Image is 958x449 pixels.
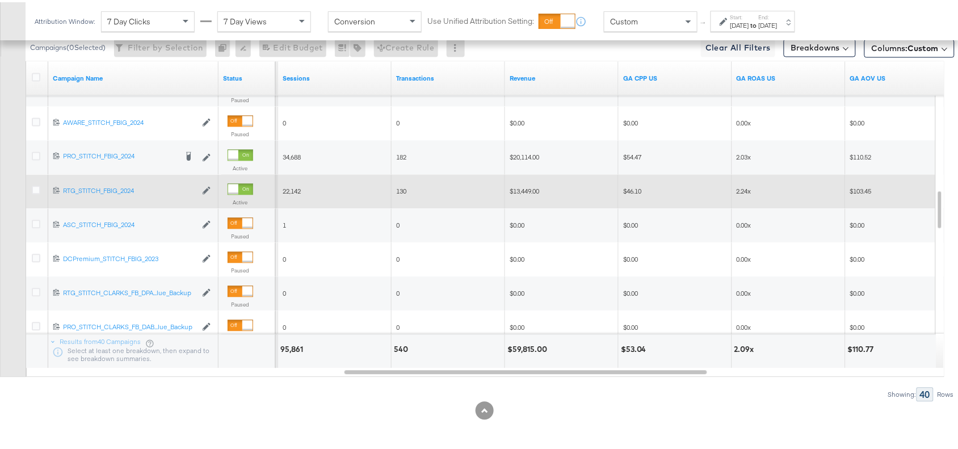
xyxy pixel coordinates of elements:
[610,14,638,24] span: Custom
[53,72,214,81] a: Your campaign name.
[848,342,877,353] div: $110.77
[63,184,196,194] a: RTG_STITCH_FBIG_2024
[228,265,253,272] label: Paused
[63,149,177,158] div: PRO_STITCH_FBIG_2024
[63,286,196,295] div: RTG_STITCH_CLARKS_FB_DPA...lue_Backup
[621,342,650,353] div: $53.04
[734,342,758,353] div: 2.09x
[510,150,539,159] span: $20,114.00
[784,36,856,54] button: Breakdowns
[737,287,751,295] span: 0.00x
[510,116,524,125] span: $0.00
[730,11,749,19] label: Start:
[705,39,771,53] span: Clear All Filters
[228,94,253,102] label: Paused
[63,184,196,193] div: RTG_STITCH_FBIG_2024
[334,14,375,24] span: Conversion
[917,385,934,399] div: 40
[937,388,955,396] div: Rows
[228,162,253,170] label: Active
[228,196,253,204] label: Active
[510,72,614,81] a: Transaction Revenue - The total sale revenue (excluding shipping and tax) of the transaction
[850,150,872,159] span: $110.52
[34,15,95,23] div: Attribution Window:
[228,299,253,306] label: Paused
[888,388,917,396] div: Showing:
[737,253,751,261] span: 0.00x
[63,218,196,227] div: ASC_STITCH_FBIG_2024
[63,218,196,228] a: ASC_STITCH_FBIG_2024
[737,184,751,193] span: 2.24x
[737,72,841,81] a: GA Revenue/Spend
[850,184,872,193] span: $103.45
[749,19,759,27] strong: to
[283,287,286,295] span: 0
[737,219,751,227] span: 0.00x
[224,14,267,24] span: 7 Day Views
[737,116,751,125] span: 0.00x
[699,19,709,23] span: ↑
[623,321,638,329] span: $0.00
[850,72,955,81] a: GA Revenue/GA Transactions
[737,150,751,159] span: 2.03x
[623,219,638,227] span: $0.00
[850,116,865,125] span: $0.00
[759,19,778,28] div: [DATE]
[759,11,778,19] label: End:
[701,36,775,54] button: Clear All Filters
[396,253,400,261] span: 0
[510,287,524,295] span: $0.00
[63,116,196,125] a: AWARE_STITCH_FBIG_2024
[510,219,524,227] span: $0.00
[396,219,400,227] span: 0
[283,72,387,81] a: Sessions - GA Sessions - The total number of sessions
[396,184,406,193] span: 130
[510,321,524,329] span: $0.00
[63,320,196,330] a: PRO_STITCH_CLARKS_FB_DAB...lue_Backup
[737,321,751,329] span: 0.00x
[396,116,400,125] span: 0
[623,150,641,159] span: $54.47
[510,184,539,193] span: $13,449.00
[864,37,955,55] button: Columns:Custom
[228,128,253,136] label: Paused
[63,149,177,161] a: PRO_STITCH_FBIG_2024
[215,36,236,54] div: 0
[396,150,406,159] span: 182
[63,252,196,261] div: DCPremium_STITCH_FBIG_2023
[427,14,534,24] label: Use Unified Attribution Setting:
[283,219,286,227] span: 1
[623,116,638,125] span: $0.00
[283,321,286,329] span: 0
[850,219,865,227] span: $0.00
[283,150,301,159] span: 34,688
[396,72,501,81] a: Transactions - The total number of transactions
[63,320,196,329] div: PRO_STITCH_CLARKS_FB_DAB...lue_Backup
[872,40,939,52] span: Columns:
[283,253,286,261] span: 0
[507,342,551,353] div: $59,815.00
[283,116,286,125] span: 0
[850,287,865,295] span: $0.00
[63,252,196,262] a: DCPremium_STITCH_FBIG_2023
[623,253,638,261] span: $0.00
[396,321,400,329] span: 0
[623,184,641,193] span: $46.10
[396,287,400,295] span: 0
[107,14,150,24] span: 7 Day Clicks
[623,72,728,81] a: Spend/GA Transactions
[850,253,865,261] span: $0.00
[30,40,106,51] div: Campaigns ( 0 Selected)
[283,184,301,193] span: 22,142
[280,342,306,353] div: 95,861
[510,253,524,261] span: $0.00
[63,286,196,296] a: RTG_STITCH_CLARKS_FB_DPA...lue_Backup
[394,342,411,353] div: 540
[730,19,749,28] div: [DATE]
[223,72,271,81] a: Shows the current state of your Ad Campaign.
[623,287,638,295] span: $0.00
[908,41,939,51] span: Custom
[228,230,253,238] label: Paused
[850,321,865,329] span: $0.00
